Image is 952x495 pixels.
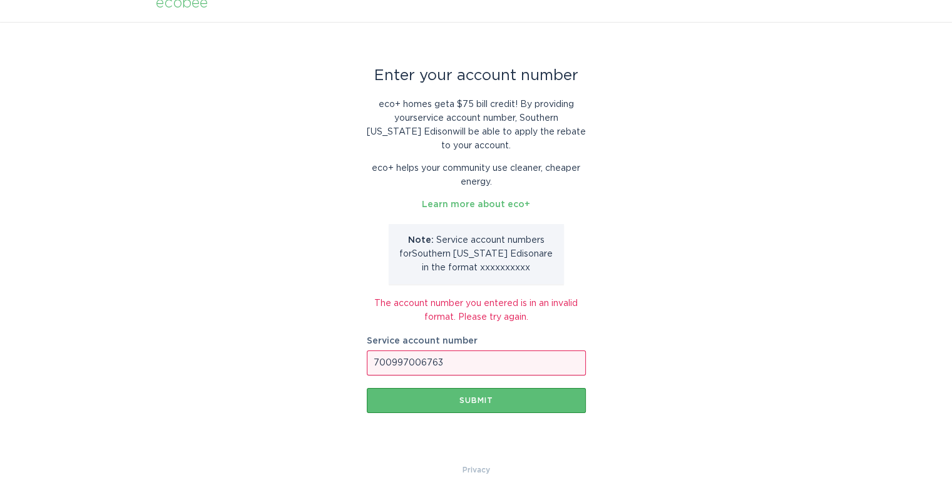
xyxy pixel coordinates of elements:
div: The account number you entered is in an invalid format. Please try again. [367,297,586,324]
strong: Note: [408,236,434,245]
button: Submit [367,388,586,413]
p: eco+ helps your community use cleaner, cheaper energy. [367,161,586,189]
div: Submit [373,397,580,404]
a: Privacy Policy & Terms of Use [463,463,490,477]
p: eco+ homes get a $75 bill credit ! By providing your service account number , Southern [US_STATE]... [367,98,586,153]
a: Learn more about eco+ [422,200,530,209]
label: Service account number [367,337,586,345]
div: Enter your account number [367,69,586,83]
p: Service account number s for Southern [US_STATE] Edison are in the format xxxxxxxxxx [398,233,555,275]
